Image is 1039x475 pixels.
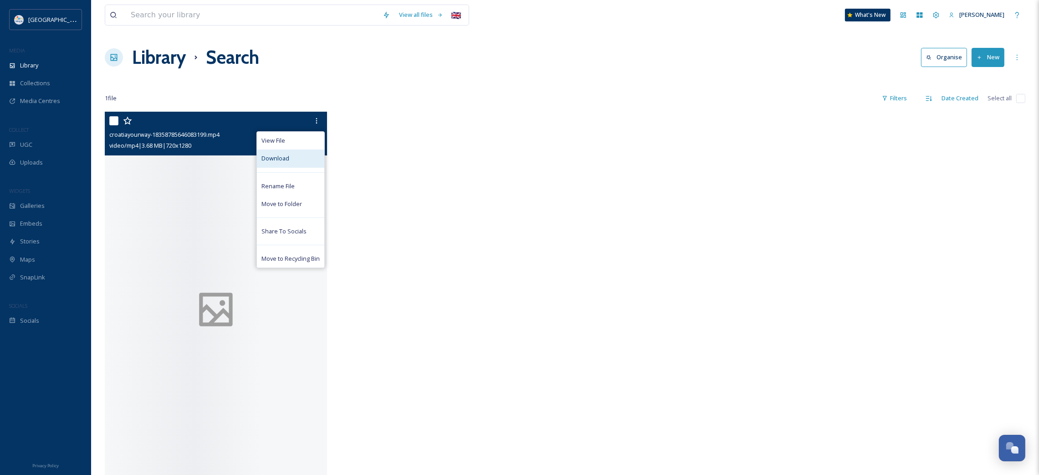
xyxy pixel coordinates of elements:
[20,140,32,149] span: UGC
[9,302,27,309] span: SOCIALS
[109,130,220,139] span: croatiayourway-18358785646083199.mp4
[105,94,117,103] span: 1 file
[448,7,464,23] div: 🇬🇧
[877,89,911,107] div: Filters
[959,10,1004,19] span: [PERSON_NAME]
[937,89,983,107] div: Date Created
[20,273,45,282] span: SnapLink
[261,254,320,263] span: Move to Recycling Bin
[921,48,972,67] a: Organise
[261,136,285,145] span: View File
[15,15,24,24] img: HTZ_logo_EN.svg
[261,154,289,163] span: Download
[20,316,39,325] span: Socials
[9,187,30,194] span: WIDGETS
[261,227,307,236] span: Share To Socials
[132,44,186,71] a: Library
[972,48,1004,67] button: New
[394,6,448,24] a: View all files
[20,61,38,70] span: Library
[32,460,59,470] a: Privacy Policy
[109,141,191,150] span: video/mp4 | 3.68 MB | 720 x 1280
[20,255,35,264] span: Maps
[9,47,25,54] span: MEDIA
[20,201,45,210] span: Galleries
[20,158,43,167] span: Uploads
[20,237,40,246] span: Stories
[999,435,1025,461] button: Open Chat
[9,126,29,133] span: COLLECT
[944,6,1009,24] a: [PERSON_NAME]
[845,9,891,21] a: What's New
[988,94,1012,103] span: Select all
[261,200,302,208] span: Move to Folder
[32,463,59,469] span: Privacy Policy
[261,182,295,191] span: Rename File
[20,219,42,228] span: Embeds
[921,48,967,67] button: Organise
[206,44,259,71] h1: Search
[126,5,378,25] input: Search your library
[20,97,60,105] span: Media Centres
[28,15,86,24] span: [GEOGRAPHIC_DATA]
[20,79,50,88] span: Collections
